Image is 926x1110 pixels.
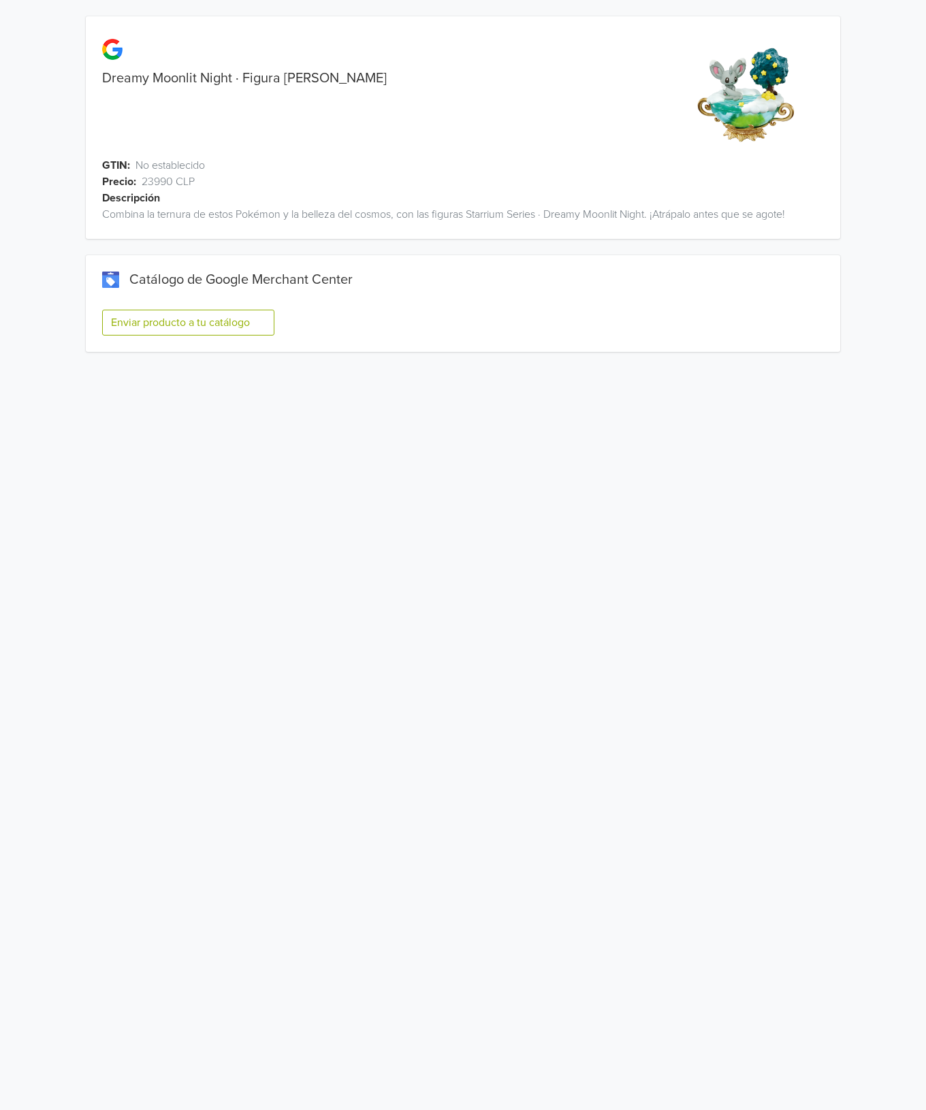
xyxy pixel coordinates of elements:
span: GTIN: [102,157,130,174]
img: product_image [694,44,797,146]
span: 23990 CLP [142,174,195,190]
button: Enviar producto a tu catálogo [102,310,274,336]
span: Precio: [102,174,136,190]
div: Catálogo de Google Merchant Center [102,272,824,288]
div: Dreamy Moonlit Night · Figura [PERSON_NAME] [86,70,652,86]
div: Combina la ternura de estos Pokémon y la belleza del cosmos, con las figuras Starrium Series · Dr... [86,206,840,223]
span: No establecido [135,157,205,174]
div: Descripción [102,190,857,206]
